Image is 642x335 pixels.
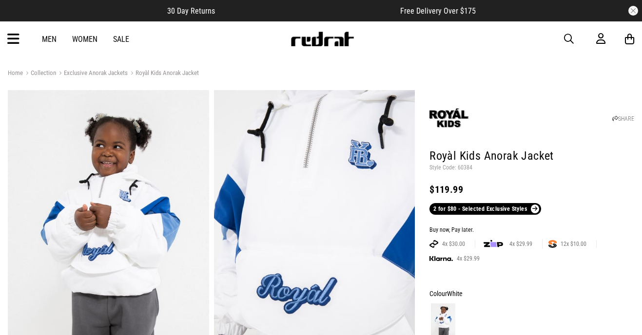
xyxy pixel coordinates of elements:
a: Royàl Kids Anorak Jacket [128,69,199,78]
p: Style Code: 60384 [429,164,634,172]
div: $119.99 [429,184,634,195]
img: zip [484,239,503,249]
a: Exclusive Anorak Jackets [56,69,128,78]
span: 12x $10.00 [557,240,590,248]
a: SHARE [612,115,634,122]
h1: Royàl Kids Anorak Jacket [429,149,634,164]
img: Redrat logo [290,32,354,46]
div: Buy now, Pay later. [429,226,634,234]
img: KLARNA [429,256,453,261]
span: 30 Day Returns [167,6,215,16]
span: 4x $29.99 [506,240,536,248]
a: Sale [113,35,129,44]
a: Women [72,35,97,44]
a: Home [8,69,23,76]
span: Free Delivery Over $175 [400,6,476,16]
span: 4x $29.99 [453,255,484,262]
iframe: Customer reviews powered by Trustpilot [234,6,381,16]
a: 2 for $80 - Selected Exclusive Styles [429,203,541,215]
img: Royàl Kids [429,98,468,137]
div: Colour [429,288,634,299]
span: White [447,290,463,298]
img: AFTERPAY [429,240,438,248]
span: 4x $30.00 [438,240,469,248]
img: SPLITPAY [548,240,557,248]
a: Collection [23,69,56,78]
a: Men [42,35,57,44]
